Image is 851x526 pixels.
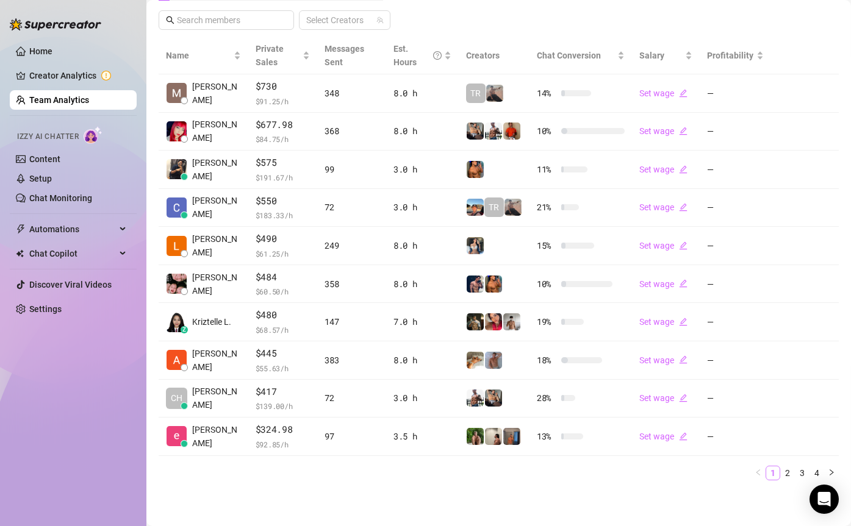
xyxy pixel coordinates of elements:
[325,163,378,176] div: 99
[679,318,688,326] span: edit
[485,313,502,330] img: Vanessa
[433,42,442,69] span: question-circle
[810,485,839,514] div: Open Intercom Messenger
[167,159,187,179] img: Sean Carino
[325,124,378,138] div: 368
[256,324,311,336] span: $ 68.57 /h
[256,133,311,145] span: $ 84.75 /h
[256,155,311,170] span: $575
[828,469,835,476] span: right
[393,354,451,367] div: 8.0 h
[707,51,753,60] span: Profitability
[485,389,502,407] img: George
[393,239,451,252] div: 8.0 h
[256,44,284,67] span: Private Sales
[325,239,378,252] div: 249
[393,277,451,291] div: 8.0 h
[795,466,809,480] a: 3
[766,466,780,480] li: 1
[181,326,188,333] div: z
[256,400,311,412] span: $ 139.00 /h
[177,13,277,27] input: Search members
[393,124,451,138] div: 8.0 h
[467,237,484,254] img: Katy
[29,193,92,203] a: Chat Monitoring
[537,124,556,138] span: 10 %
[393,201,451,214] div: 3.0 h
[467,199,484,216] img: Zach
[256,346,311,361] span: $445
[751,466,766,480] li: Previous Page
[537,201,556,214] span: 21 %
[700,189,770,227] td: —
[256,285,311,297] span: $ 60.50 /h
[639,393,688,403] a: Set wageedit
[29,66,127,85] a: Creator Analytics exclamation-circle
[10,18,101,30] img: logo-BBDzfeDw.svg
[166,16,174,24] span: search
[393,315,451,329] div: 7.0 h
[29,280,112,290] a: Discover Viral Videos
[781,466,794,480] a: 2
[29,46,52,56] a: Home
[537,277,556,291] span: 10 %
[167,236,187,256] img: Lexter Ore
[192,80,241,107] span: [PERSON_NAME]
[639,241,688,251] a: Set wageedit
[537,315,556,329] span: 19 %
[467,161,484,178] img: JG
[755,469,762,476] span: left
[639,126,688,136] a: Set wageedit
[29,174,52,183] a: Setup
[256,308,311,322] span: $480
[485,123,502,140] img: JUSTIN
[167,312,187,332] img: Kriztelle L.
[679,432,688,441] span: edit
[256,438,311,450] span: $ 92.85 /h
[167,197,187,218] img: Charmaine Javil…
[824,466,839,480] button: right
[256,209,311,221] span: $ 183.33 /h
[485,428,502,445] img: Ralphy
[679,279,688,288] span: edit
[537,239,556,252] span: 15 %
[537,430,556,443] span: 13 %
[485,352,502,369] img: Joey
[325,354,378,367] div: 383
[256,422,311,437] span: $324.98
[167,83,187,103] img: Mariane Subia
[700,418,770,456] td: —
[325,44,364,67] span: Messages Sent
[256,362,311,374] span: $ 55.63 /h
[537,51,601,60] span: Chat Conversion
[29,95,89,105] a: Team Analytics
[393,163,451,176] div: 3.0 h
[679,394,688,402] span: edit
[256,270,311,285] span: $484
[84,126,102,144] img: AI Chatter
[639,88,688,98] a: Set wageedit
[679,203,688,211] span: edit
[639,202,688,212] a: Set wageedit
[167,121,187,141] img: Mary Jane Moren…
[192,315,231,329] span: Kriztelle L.
[639,355,688,365] a: Set wageedit
[192,118,241,144] span: [PERSON_NAME]
[537,391,556,405] span: 28 %
[766,466,780,480] a: 1
[467,389,484,407] img: JUSTIN
[459,37,530,74] th: Creators
[700,227,770,265] td: —
[810,466,824,480] a: 4
[485,275,502,293] img: JG
[192,232,241,259] span: [PERSON_NAME]
[393,430,451,443] div: 3.5 h
[700,341,770,380] td: —
[467,428,484,445] img: Nathaniel
[29,219,116,239] span: Automations
[679,165,688,174] span: edit
[325,277,378,291] div: 358
[256,118,311,132] span: $677.98
[780,466,795,480] li: 2
[256,194,311,208] span: $550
